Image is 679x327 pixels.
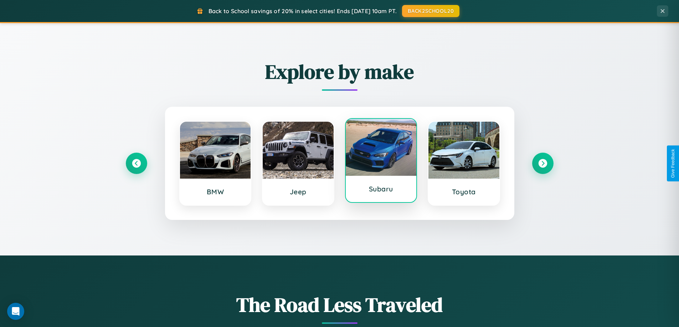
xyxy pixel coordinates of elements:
h3: Toyota [436,188,492,196]
h3: Subaru [353,185,410,193]
span: Back to School savings of 20% in select cities! Ends [DATE] 10am PT. [209,7,397,15]
button: BACK2SCHOOL20 [402,5,459,17]
h3: BMW [187,188,244,196]
div: Give Feedback [670,149,675,178]
h2: Explore by make [126,58,554,85]
h1: The Road Less Traveled [126,291,554,318]
div: Open Intercom Messenger [7,303,24,320]
h3: Jeep [270,188,326,196]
